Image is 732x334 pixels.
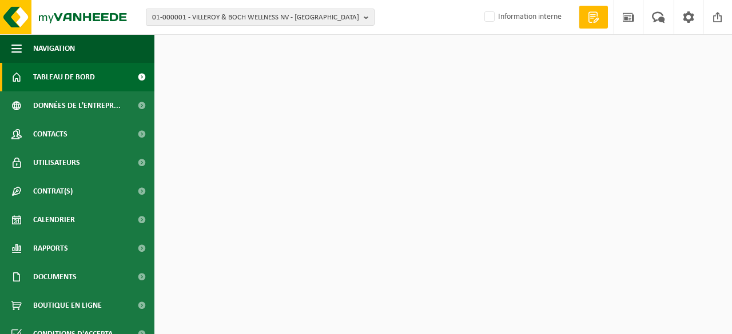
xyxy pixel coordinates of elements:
span: Navigation [33,34,75,63]
span: Contrat(s) [33,177,73,206]
label: Information interne [482,9,562,26]
span: Rapports [33,234,68,263]
span: Utilisateurs [33,148,80,177]
span: Documents [33,263,77,291]
button: 01-000001 - VILLEROY & BOCH WELLNESS NV - [GEOGRAPHIC_DATA] [146,9,375,26]
span: Calendrier [33,206,75,234]
span: Tableau de bord [33,63,95,91]
span: Boutique en ligne [33,291,102,320]
span: Contacts [33,120,67,148]
span: Données de l'entrepr... [33,91,121,120]
span: 01-000001 - VILLEROY & BOCH WELLNESS NV - [GEOGRAPHIC_DATA] [152,9,359,26]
